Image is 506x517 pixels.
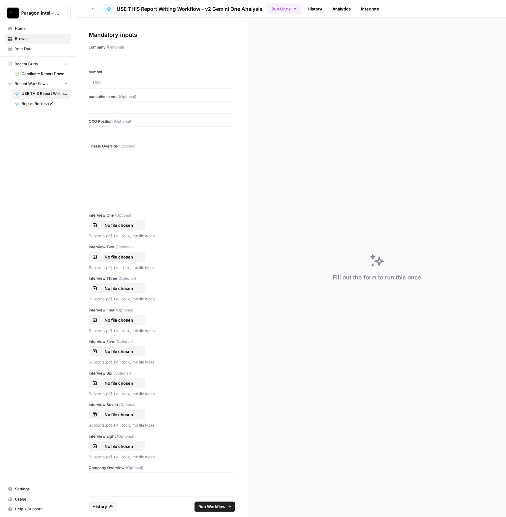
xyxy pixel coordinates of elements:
[15,496,68,502] span: Usage
[89,213,235,218] label: Interview One
[126,465,143,471] span: (Optional)
[22,101,68,107] span: Report Refresh v1
[119,402,137,408] span: (Optional)
[5,494,71,504] a: Usage
[89,220,145,230] button: No file chosen
[115,339,133,344] span: (Optional)
[107,44,124,50] span: (Optional)
[15,36,68,42] span: Browse
[119,143,137,149] span: (Optional)
[89,339,235,344] label: Interview Five
[99,285,139,291] p: No file chosen
[198,504,226,510] span: Run Workflow
[22,71,68,77] span: Candidate Report Download Sheet
[99,348,139,355] p: No file chosen
[89,44,235,50] label: company
[357,4,383,14] a: Integrate
[93,504,107,510] span: History
[89,283,145,293] button: No file chosen
[15,81,48,87] span: Recent Workflows
[89,94,235,100] label: executive name
[89,69,235,75] label: symbol
[15,486,68,492] span: Settings
[89,30,235,39] div: Mandatory inputs
[12,69,71,79] a: Candidate Report Download Sheet
[119,94,136,100] span: (Optional)
[89,378,145,388] button: No file chosen
[89,370,235,376] label: Interview Six
[114,119,131,124] span: (Optional)
[5,504,71,514] button: Help + Support
[89,276,235,281] label: Interview Three
[329,4,355,14] a: Analytics
[89,422,235,429] p: Supports .pdf, .txt, .docx, .md file types
[99,317,139,323] p: No file chosen
[12,88,71,99] a: USE THIS Report Writing Workflow - v2 Gemini One Analysis
[304,4,326,14] a: History
[89,119,235,124] label: CXO Position
[89,143,235,149] label: Thesis Override
[104,4,262,14] a: USE THIS Report Writing Workflow - v2 Gemini One Analysis
[21,10,60,16] span: Paragon Intel - Bill / Ty / [PERSON_NAME] R&D
[89,252,145,262] button: No file chosen
[89,402,235,408] label: Interview Seven
[89,315,145,325] button: No file chosen
[117,434,134,439] span: (Optional)
[89,441,145,451] button: No file chosen
[333,273,421,282] div: Fill out the form to run this once
[113,370,131,376] span: (Optional)
[89,409,145,420] button: No file chosen
[195,502,235,512] button: Run Workflow
[99,443,139,449] p: No file chosen
[89,328,235,334] p: Supports .pdf, .txt, .docx, .md file types
[5,484,71,494] a: Settings
[89,359,235,365] p: Supports .pdf, .txt, .docx, .md file types
[89,434,235,439] label: Interview Eight
[15,507,68,512] span: Help + Support
[99,222,139,228] p: No file chosen
[15,26,68,31] span: Home
[267,3,301,14] button: Run Once
[89,465,235,471] label: Company Overview
[115,213,132,218] span: (Optional)
[5,44,71,54] a: Your Data
[89,233,235,239] p: Supports .pdf, .txt, .docx, .md file types
[89,391,235,397] p: Supports .pdf, .txt, .docx, .md file types
[7,7,19,19] img: Paragon Intel - Bill / Ty / Colby R&D Logo
[5,59,71,69] button: Recent Grids
[5,79,71,88] button: Recent Workflows
[89,454,235,460] p: Supports .pdf, .txt, .docx, .md file types
[99,254,139,260] p: No file chosen
[115,244,133,250] span: (Optional)
[22,91,68,96] span: USE THIS Report Writing Workflow - v2 Gemini One Analysis
[89,502,117,512] button: History
[89,346,145,357] button: No file chosen
[15,46,68,52] span: Your Data
[99,411,139,418] p: No file chosen
[5,23,71,34] a: Home
[99,380,139,386] p: No file chosen
[116,307,133,313] span: (Optional)
[89,265,235,271] p: Supports .pdf, .txt, .docx, .md file types
[12,99,71,109] a: Report Refresh v1
[89,244,235,250] label: Interview Two
[89,296,235,302] p: Supports .pdf, .txt, .docx, .md file types
[5,34,71,44] a: Browse
[117,5,262,13] span: USE THIS Report Writing Workflow - v2 Gemini One Analysis
[118,276,136,281] span: (Optional)
[5,5,71,21] button: Workspace: Paragon Intel - Bill / Ty / Colby R&D
[15,61,38,67] span: Recent Grids
[89,307,235,313] label: Interview Four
